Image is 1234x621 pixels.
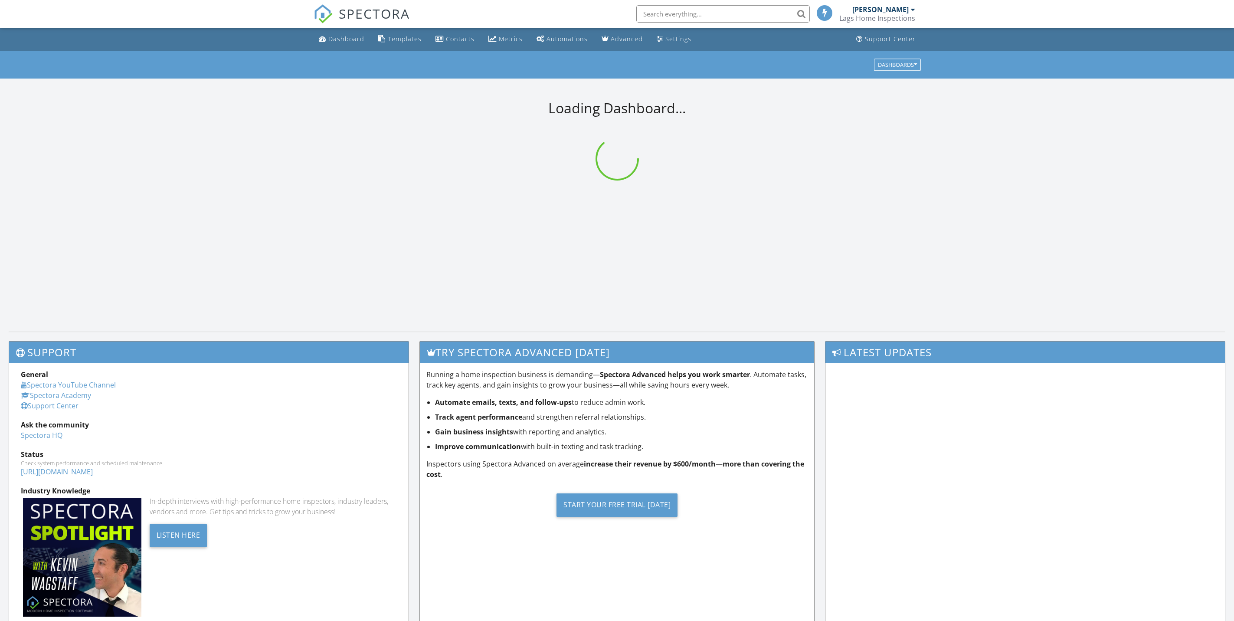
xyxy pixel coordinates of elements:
[426,369,808,390] p: Running a home inspection business is demanding— . Automate tasks, track key agents, and gain ins...
[435,442,521,451] strong: Improve communication
[435,412,522,422] strong: Track agent performance
[150,530,207,539] a: Listen Here
[556,493,678,517] div: Start Your Free Trial [DATE]
[878,62,917,68] div: Dashboards
[533,31,591,47] a: Automations (Basic)
[388,35,422,43] div: Templates
[314,12,410,30] a: SPECTORA
[9,342,409,363] h3: Support
[375,31,425,47] a: Templates
[21,401,79,411] a: Support Center
[432,31,478,47] a: Contacts
[600,370,750,379] strong: Spectora Advanced helps you work smarter
[598,31,646,47] a: Advanced
[315,31,368,47] a: Dashboard
[435,427,513,437] strong: Gain business insights
[611,35,643,43] div: Advanced
[314,4,333,23] img: The Best Home Inspection Software - Spectora
[435,441,808,452] li: with built-in texting and task tracking.
[435,427,808,437] li: with reporting and analytics.
[547,35,588,43] div: Automations
[865,35,916,43] div: Support Center
[499,35,523,43] div: Metrics
[852,5,909,14] div: [PERSON_NAME]
[825,342,1225,363] h3: Latest Updates
[435,398,572,407] strong: Automate emails, texts, and follow-ups
[21,391,91,400] a: Spectora Academy
[426,486,808,523] a: Start Your Free Trial [DATE]
[853,31,919,47] a: Support Center
[21,370,48,379] strong: General
[426,459,804,479] strong: increase their revenue by $600/month—more than covering the cost
[636,5,810,23] input: Search everything...
[339,4,410,23] span: SPECTORA
[839,14,915,23] div: Lags Home Inspections
[150,496,397,517] div: In-depth interviews with high-performance home inspectors, industry leaders, vendors and more. Ge...
[485,31,526,47] a: Metrics
[435,397,808,407] li: to reduce admin work.
[420,342,814,363] h3: Try spectora advanced [DATE]
[21,420,397,430] div: Ask the community
[446,35,475,43] div: Contacts
[21,430,62,440] a: Spectora HQ
[21,380,116,390] a: Spectora YouTube Channel
[653,31,695,47] a: Settings
[21,460,397,467] div: Check system performance and scheduled maintenance.
[874,59,921,71] button: Dashboards
[21,486,397,496] div: Industry Knowledge
[665,35,691,43] div: Settings
[426,459,808,480] p: Inspectors using Spectora Advanced on average .
[21,467,93,476] a: [URL][DOMAIN_NAME]
[21,449,397,460] div: Status
[23,498,141,617] img: Spectoraspolightmain
[328,35,364,43] div: Dashboard
[150,524,207,547] div: Listen Here
[435,412,808,422] li: and strengthen referral relationships.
